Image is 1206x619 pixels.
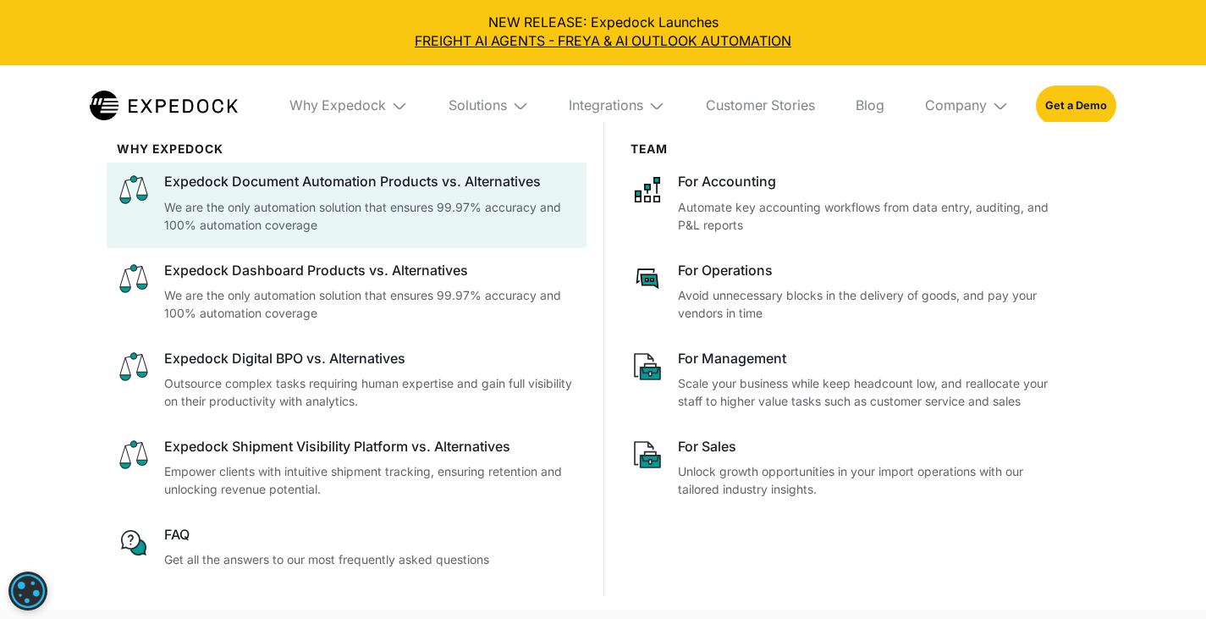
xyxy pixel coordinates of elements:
[164,350,576,368] div: Expedock Digital BPO vs. Alternatives
[678,438,1062,456] div: For Sales
[678,463,1062,499] p: Unlock growth opportunities in your import operations with our tailored industry insights.
[449,97,507,114] div: Solutions
[164,173,576,191] div: Expedock Document Automation Products vs. Alternatives
[911,65,1022,146] div: Company
[555,65,679,146] div: Integrations
[289,97,386,114] div: Why Expedock
[631,142,1062,157] div: Team
[164,199,576,235] p: We are the only automation solution that ensures 99.97% accuracy and 100% automation coverage
[117,526,576,569] a: FAQGet all the answers to our most frequently asked questions
[435,65,542,146] div: Solutions
[14,14,1192,52] div: NEW RELEASE: Expedock Launches
[925,97,987,114] div: Company
[678,287,1062,323] p: Avoid unnecessary blocks in the delivery of goods, and pay your vendors in time
[14,32,1192,51] a: FREIGHT AI AGENTS - FREYA & AI OUTLOOK AUTOMATION
[164,375,576,411] p: Outsource complex tasks requiring human expertise and gain full visibility on their productivity ...
[164,438,576,456] div: Expedock Shipment Visibility Platform vs. Alternatives
[117,262,576,323] a: Expedock Dashboard Products vs. AlternativesWe are the only automation solution that ensures 99.9...
[842,65,898,146] a: Blog
[678,350,1062,368] div: For Management
[678,375,1062,411] p: Scale your business while keep headcount low, and reallocate your staff to higher value tasks suc...
[678,262,1062,280] div: For Operations
[276,65,421,146] div: Why Expedock
[164,463,576,499] p: Empower clients with intuitive shipment tracking, ensuring retention and unlocking revenue potent...
[117,350,576,411] a: Expedock Digital BPO vs. AlternativesOutsource complex tasks requiring human expertise and gain f...
[164,287,576,323] p: We are the only automation solution that ensures 99.97% accuracy and 100% automation coverage
[117,438,576,499] a: Expedock Shipment Visibility Platform vs. AlternativesEmpower clients with intuitive shipment tra...
[631,173,1062,234] a: For AccountingAutomate key accounting workflows from data entry, auditing, and P&L reports
[924,436,1206,619] iframe: Chat Widget
[117,173,576,234] a: Expedock Document Automation Products vs. AlternativesWe are the only automation solution that en...
[164,551,576,569] p: Get all the answers to our most frequently asked questions
[631,438,1062,499] a: For SalesUnlock growth opportunities in your import operations with our tailored industry insights.
[569,97,643,114] div: Integrations
[1036,86,1116,124] a: Get a Demo
[692,65,829,146] a: Customer Stories
[117,142,576,157] div: WHy Expedock
[164,262,576,280] div: Expedock Dashboard Products vs. Alternatives
[631,262,1062,323] a: For OperationsAvoid unnecessary blocks in the delivery of goods, and pay your vendors in time
[678,173,1062,191] div: For Accounting
[631,350,1062,411] a: For ManagementScale your business while keep headcount low, and reallocate your staff to higher v...
[678,199,1062,235] p: Automate key accounting workflows from data entry, auditing, and P&L reports
[164,526,576,544] div: FAQ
